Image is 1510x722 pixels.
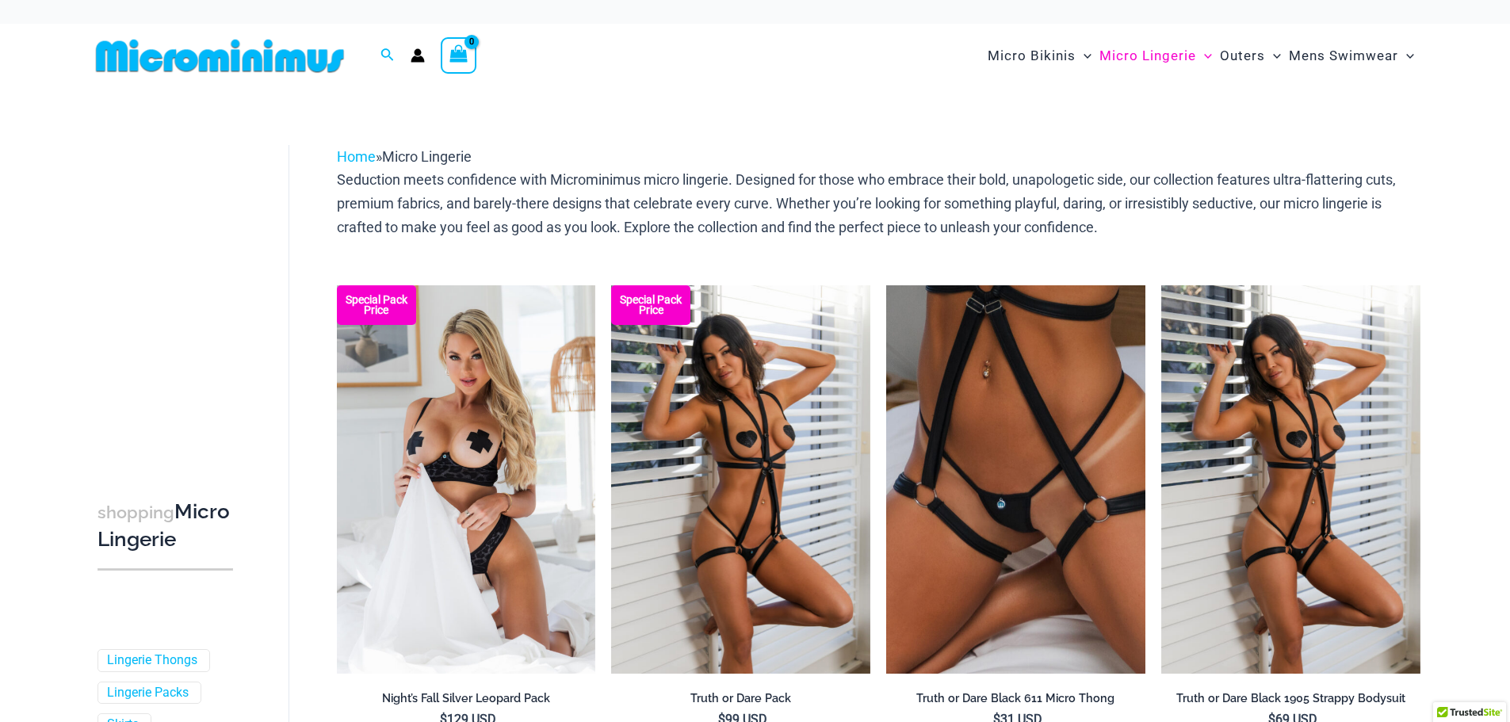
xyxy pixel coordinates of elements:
[337,691,596,712] a: Night’s Fall Silver Leopard Pack
[611,295,690,315] b: Special Pack Price
[611,691,870,706] h2: Truth or Dare Pack
[337,148,376,165] a: Home
[988,36,1076,76] span: Micro Bikinis
[441,37,477,74] a: View Shopping Cart, empty
[886,691,1145,706] h2: Truth or Dare Black 611 Micro Thong
[611,285,870,674] img: Truth or Dare Black 1905 Bodysuit 611 Micro 07
[984,32,1095,80] a: Micro BikinisMenu ToggleMenu Toggle
[981,29,1421,82] nav: Site Navigation
[97,132,240,449] iframe: TrustedSite Certified
[337,148,472,165] span: »
[90,38,350,74] img: MM SHOP LOGO FLAT
[380,46,395,66] a: Search icon link
[107,685,189,701] a: Lingerie Packs
[1220,36,1265,76] span: Outers
[1161,691,1420,706] h2: Truth or Dare Black 1905 Strappy Bodysuit
[97,499,233,553] h3: Micro Lingerie
[611,691,870,712] a: Truth or Dare Pack
[886,285,1145,674] a: Truth or Dare Black Micro 02Truth or Dare Black 1905 Bodysuit 611 Micro 12Truth or Dare Black 190...
[411,48,425,63] a: Account icon link
[107,652,197,669] a: Lingerie Thongs
[886,285,1145,674] img: Truth or Dare Black Micro 02
[382,148,472,165] span: Micro Lingerie
[1076,36,1091,76] span: Menu Toggle
[1161,285,1420,674] a: Truth or Dare Black 1905 Bodysuit 611 Micro 07Truth or Dare Black 1905 Bodysuit 611 Micro 05Truth...
[886,691,1145,712] a: Truth or Dare Black 611 Micro Thong
[337,285,596,674] img: Nights Fall Silver Leopard 1036 Bra 6046 Thong 09v2
[337,691,596,706] h2: Night’s Fall Silver Leopard Pack
[1161,285,1420,674] img: Truth or Dare Black 1905 Bodysuit 611 Micro 07
[97,502,174,522] span: shopping
[1398,36,1414,76] span: Menu Toggle
[611,285,870,674] a: Truth or Dare Black 1905 Bodysuit 611 Micro 07 Truth or Dare Black 1905 Bodysuit 611 Micro 06Trut...
[1216,32,1285,80] a: OutersMenu ToggleMenu Toggle
[1285,32,1418,80] a: Mens SwimwearMenu ToggleMenu Toggle
[337,295,416,315] b: Special Pack Price
[1095,32,1216,80] a: Micro LingerieMenu ToggleMenu Toggle
[1289,36,1398,76] span: Mens Swimwear
[337,168,1420,239] p: Seduction meets confidence with Microminimus micro lingerie. Designed for those who embrace their...
[337,285,596,674] a: Nights Fall Silver Leopard 1036 Bra 6046 Thong 09v2 Nights Fall Silver Leopard 1036 Bra 6046 Thon...
[1265,36,1281,76] span: Menu Toggle
[1099,36,1196,76] span: Micro Lingerie
[1196,36,1212,76] span: Menu Toggle
[1161,691,1420,712] a: Truth or Dare Black 1905 Strappy Bodysuit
